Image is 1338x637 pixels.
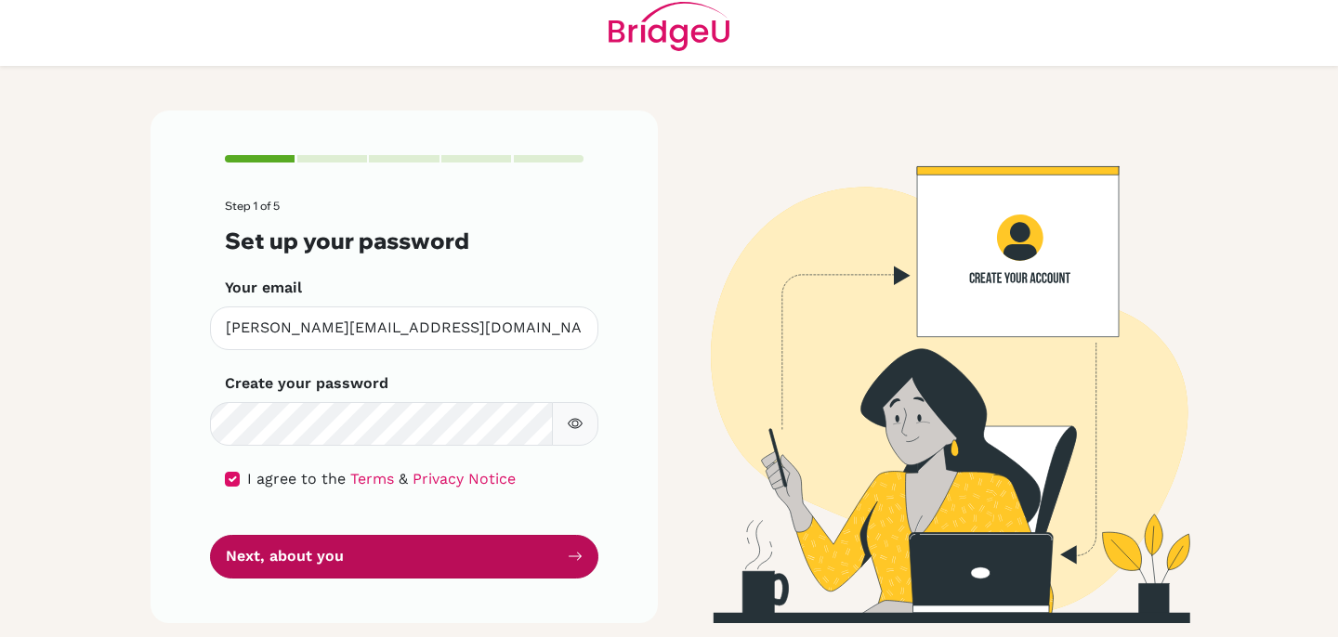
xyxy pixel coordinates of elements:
label: Create your password [225,372,388,395]
span: I agree to the [247,470,346,487]
input: Insert your email* [210,306,598,350]
span: Step 1 of 5 [225,199,280,213]
a: Terms [350,470,394,487]
label: Your email [225,277,302,299]
h3: Set up your password [225,227,584,254]
button: Next, about you [210,535,598,578]
span: & [399,470,408,487]
a: Privacy Notice [413,470,516,487]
